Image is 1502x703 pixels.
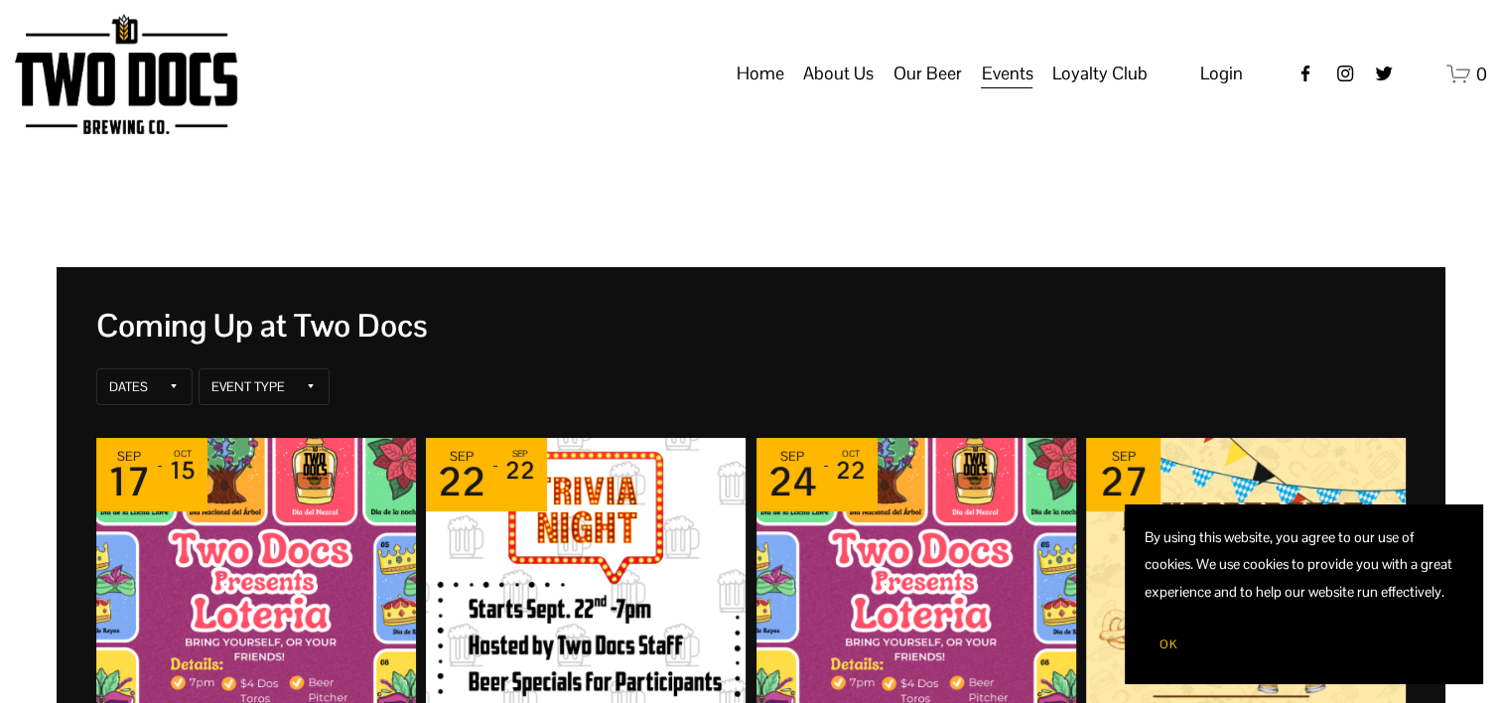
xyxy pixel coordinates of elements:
[768,450,816,464] div: Sep
[1052,55,1148,92] a: folder dropdown
[1160,636,1177,652] span: OK
[1200,62,1243,84] span: Login
[736,55,783,92] a: Home
[108,450,150,464] div: Sep
[836,450,866,459] div: Oct
[1476,63,1487,85] span: 0
[1099,450,1147,464] div: Sep
[1145,524,1462,606] p: By using this website, you agree to our use of cookies. We use cookies to provide you with a grea...
[1200,57,1243,90] a: Login
[170,450,196,459] div: Oct
[1145,626,1192,663] button: OK
[803,57,874,90] span: About Us
[108,464,150,499] div: 17
[505,450,535,459] div: Sep
[170,459,196,483] div: 15
[1099,464,1147,499] div: 27
[96,438,207,511] div: Event dates: September 17 - October 15
[1086,438,1161,511] div: Event date: September 27
[1446,62,1487,86] a: 0 items in cart
[211,379,285,395] div: Event Type
[803,55,874,92] a: folder dropdown
[1052,57,1148,90] span: Loyalty Club
[426,438,547,511] div: Event dates: September 22 - September 22
[981,57,1032,90] span: Events
[893,55,962,92] a: folder dropdown
[768,464,816,499] div: 24
[109,379,148,395] div: Dates
[96,307,1407,345] div: Coming Up at Two Docs
[756,438,878,511] div: Event dates: September 24 - October 22
[438,464,485,499] div: 22
[505,459,535,483] div: 22
[893,57,962,90] span: Our Beer
[15,14,237,134] img: Two Docs Brewing Co.
[836,459,866,483] div: 22
[981,55,1032,92] a: folder dropdown
[1335,64,1355,83] a: instagram-unauth
[438,450,485,464] div: Sep
[1296,64,1315,83] a: Facebook
[1125,504,1482,683] section: Cookie banner
[1374,64,1394,83] a: twitter-unauth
